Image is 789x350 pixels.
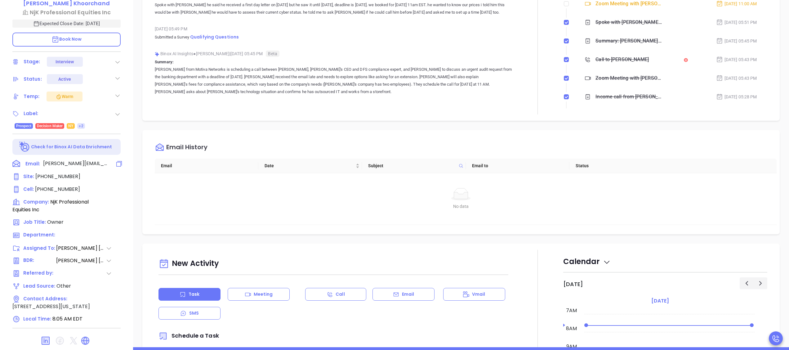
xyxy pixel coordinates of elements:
div: Spoke with [PERSON_NAME] he said he received a first day letter on [DATE] but he saw it until [DA... [595,18,662,27]
div: Income call from [PERSON_NAME], he received a 1st day letter from DFS, is looking for help reques... [595,92,662,101]
div: Warm [56,93,73,100]
div: Label: [24,109,38,118]
span: Beta [266,51,279,57]
div: No data [162,203,760,210]
div: Call to [PERSON_NAME] [595,55,649,64]
span: Referred by: [23,270,56,277]
button: Previous day [740,277,754,289]
div: Status: [24,74,42,84]
span: Date [265,162,354,169]
span: Department: [23,231,55,238]
span: Lead Source: [23,283,55,289]
span: [STREET_ADDRESS][US_STATE] [12,303,90,310]
th: Email to [466,159,569,173]
div: 7am [565,307,578,314]
div: Zoom Meeting with [PERSON_NAME] [595,74,662,83]
h2: [DATE] [563,281,583,288]
span: Company: [23,199,49,205]
div: [DATE] 05:51 PM [716,19,757,26]
th: Status [569,159,673,173]
span: Prospect [16,123,31,129]
span: +2 [79,123,83,129]
span: Decision Maker [37,123,63,129]
a: NjK Professional Equities Inc [12,8,121,16]
span: ● [193,51,196,56]
span: 8:05 AM EDT [52,315,82,322]
th: Email [155,159,258,173]
span: Owner [47,218,64,226]
b: Summary: [155,60,174,64]
div: Email History [166,144,207,152]
span: Assigned To: [23,245,56,252]
span: Email: [25,160,40,168]
div: 8am [565,325,578,332]
span: Site : [23,173,34,180]
span: Other [56,282,71,289]
p: Submitted a Survey [155,34,512,41]
p: Task [189,291,199,298]
span: NjK Professional Equities Inc [12,198,89,213]
p: SMS [189,310,199,316]
p: Expected Close Date: [DATE] [12,20,121,28]
span: Book Now [51,36,82,42]
span: BDR: [23,257,56,265]
span: Qualifying Questions [190,34,239,40]
div: [DATE] 05:45 PM [716,38,757,44]
div: [DATE] 05:43 PM [716,75,757,82]
div: Interview [56,57,74,67]
div: [DATE] 11:00 AM [716,0,757,7]
img: svg%3e [155,52,159,56]
th: Date [258,159,362,173]
p: Meeting [254,291,273,298]
div: Summary: [PERSON_NAME] from Motiva Networks is scheduling a call between [PERSON_NAME], [PERSON_N... [595,36,662,46]
span: Subject [368,162,456,169]
span: Local Time: [23,316,51,322]
div: Binox AI Insights [PERSON_NAME] | [DATE] 05:45 PM [155,49,512,58]
span: NY [68,123,73,129]
p: Email [402,291,414,298]
span: [PHONE_NUMBER] [35,186,80,193]
span: [PHONE_NUMBER] [35,173,80,180]
span: Job Title: [23,219,46,225]
div: [DATE] 05:49 PM [155,24,512,34]
div: New Activity [158,256,508,272]
div: Active [58,74,71,84]
div: [DATE] 05:28 PM [716,93,757,100]
img: Ai-Enrich-DaqCidB-.svg [19,141,30,152]
p: Call [336,291,345,298]
span: [PERSON_NAME][EMAIL_ADDRESS][DOMAIN_NAME] [43,160,108,167]
p: Vmail [472,291,485,298]
div: [DATE] 05:43 PM [716,56,757,63]
div: Stage: [24,57,40,66]
p: [PERSON_NAME] from Motiva Networks is scheduling a call between [PERSON_NAME], [PERSON_NAME]'s CE... [155,66,512,96]
span: Schedule a Task [158,332,219,339]
p: Check for Binox AI Data Enrichment [31,144,112,150]
button: Next day [753,277,767,289]
div: Temp: [24,92,40,101]
span: [PERSON_NAME] [PERSON_NAME] [56,245,106,252]
span: [PERSON_NAME] [PERSON_NAME] [56,257,106,265]
span: Contact Address: [23,295,67,302]
p: Spoke with [PERSON_NAME] he said he received a first day letter on [DATE] but he saw it until [DA... [155,1,512,16]
span: Cell : [23,186,34,192]
a: [DATE] [650,297,670,305]
span: Calendar [563,256,611,267]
